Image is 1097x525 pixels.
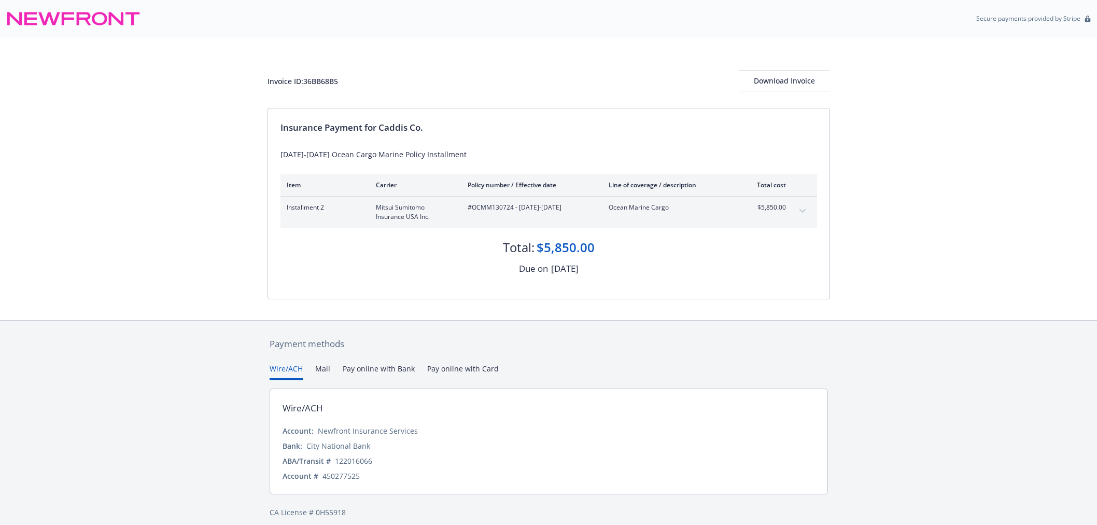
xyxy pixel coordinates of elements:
[976,14,1080,23] p: Secure payments provided by Stripe
[794,203,811,219] button: expand content
[322,471,360,481] div: 450277525
[468,203,592,212] span: #OCMM130724 - [DATE]-[DATE]
[376,203,451,222] span: Mitsui Sumitomo Insurance USA Inc.
[283,471,318,481] div: Account #
[519,262,548,275] div: Due on
[376,181,451,189] div: Carrier
[287,203,359,212] span: Installment 2
[283,425,314,436] div: Account:
[551,262,579,275] div: [DATE]
[283,440,302,451] div: Bank:
[609,203,730,212] span: Ocean Marine Cargo
[280,149,817,160] div: [DATE]-[DATE] Ocean Cargo Marine Policy Installment
[283,402,323,415] div: Wire/ACH
[280,197,817,228] div: Installment 2Mitsui Sumitomo Insurance USA Inc.#OCMM130724 - [DATE]-[DATE]Ocean Marine Cargo$5,85...
[318,425,418,436] div: Newfront Insurance Services
[503,239,535,256] div: Total:
[270,337,828,351] div: Payment methods
[315,363,330,380] button: Mail
[283,455,331,466] div: ABA/Transit #
[335,455,372,466] div: 122016066
[287,181,359,189] div: Item
[609,181,730,189] div: Line of coverage / description
[537,239,595,256] div: $5,850.00
[468,181,592,189] div: Policy number / Effective date
[270,363,303,380] button: Wire/ACH
[747,203,786,212] span: $5,850.00
[268,76,338,87] div: Invoice ID: 36BB68B5
[280,121,817,134] div: Insurance Payment for Caddis Co.
[343,363,415,380] button: Pay online with Bank
[306,440,370,451] div: City National Bank
[747,181,786,189] div: Total cost
[270,507,828,518] div: CA License # 0H55918
[427,363,499,380] button: Pay online with Card
[739,71,830,91] button: Download Invoice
